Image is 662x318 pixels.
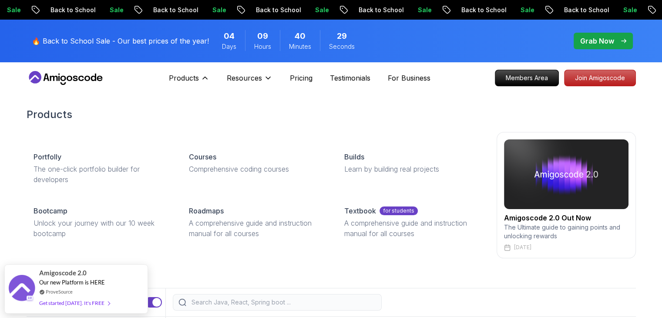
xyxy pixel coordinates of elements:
a: Join Amigoscode [564,70,636,86]
p: Back to School [454,6,514,14]
p: Courses [189,152,216,162]
p: Resources [227,73,262,83]
p: Back to School [146,6,205,14]
p: Back to School [352,6,411,14]
a: ProveSource [46,288,73,295]
p: Learn by building real projects [344,164,479,174]
span: Amigoscode 2.0 [39,268,87,278]
div: Get started [DATE]. It's FREE [39,298,110,308]
a: Textbookfor studentsA comprehensive guide and instruction manual for all courses [337,199,486,246]
a: Testimonials [330,73,370,83]
button: Resources [227,73,272,90]
p: Comprehensive coding courses [189,164,323,174]
span: Seconds [329,42,355,51]
p: Unlock your journey with our 10 week bootcamp [34,218,168,239]
p: Sale [308,6,336,14]
p: Back to School [557,6,616,14]
a: Members Area [495,70,559,86]
p: The one-click portfolio builder for developers [34,164,168,185]
span: Our new Platform is HERE [39,279,105,286]
span: Days [222,42,236,51]
p: Members Area [495,70,558,86]
p: for students [380,206,418,215]
input: Search Java, React, Spring boot ... [190,298,376,307]
a: RoadmapsA comprehensive guide and instruction manual for all courses [182,199,330,246]
a: CoursesComprehensive coding courses [182,145,330,181]
img: amigoscode 2.0 [504,139,628,209]
a: PortfollyThe one-click portfolio builder for developers [27,145,175,192]
p: Roadmaps [189,206,224,216]
p: A comprehensive guide and instruction manual for all courses [344,218,479,239]
a: Pricing [290,73,313,83]
a: BuildsLearn by building real projects [337,145,486,181]
h2: Amigoscode 2.0 Out Now [504,213,628,223]
h2: Products [27,108,636,122]
button: Products [169,73,209,90]
p: Textbook [344,206,376,216]
p: Grab Now [580,36,614,46]
p: Builds [344,152,364,162]
p: A comprehensive guide and instruction manual for all courses [189,218,323,239]
p: Sale [103,6,131,14]
p: Sale [514,6,541,14]
p: Back to School [249,6,308,14]
a: For Business [388,73,430,83]
p: Products [169,73,199,83]
p: Sale [616,6,644,14]
span: 4 Days [224,30,235,42]
a: BootcampUnlock your journey with our 10 week bootcamp [27,199,175,246]
p: 🔥 Back to School Sale - Our best prices of the year! [32,36,209,46]
p: [DATE] [514,244,531,251]
span: 9 Hours [257,30,268,42]
span: 40 Minutes [295,30,306,42]
img: provesource social proof notification image [9,275,35,303]
span: Hours [254,42,271,51]
p: Back to School [44,6,103,14]
p: Sale [205,6,233,14]
p: Bootcamp [34,206,67,216]
span: 29 Seconds [337,30,347,42]
p: The Ultimate guide to gaining points and unlocking rewards [504,223,628,240]
p: Portfolly [34,152,61,162]
p: Sale [411,6,439,14]
p: Join Amigoscode [565,70,635,86]
a: amigoscode 2.0Amigoscode 2.0 Out NowThe Ultimate guide to gaining points and unlocking rewards[DATE] [497,132,636,258]
span: Minutes [289,42,311,51]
